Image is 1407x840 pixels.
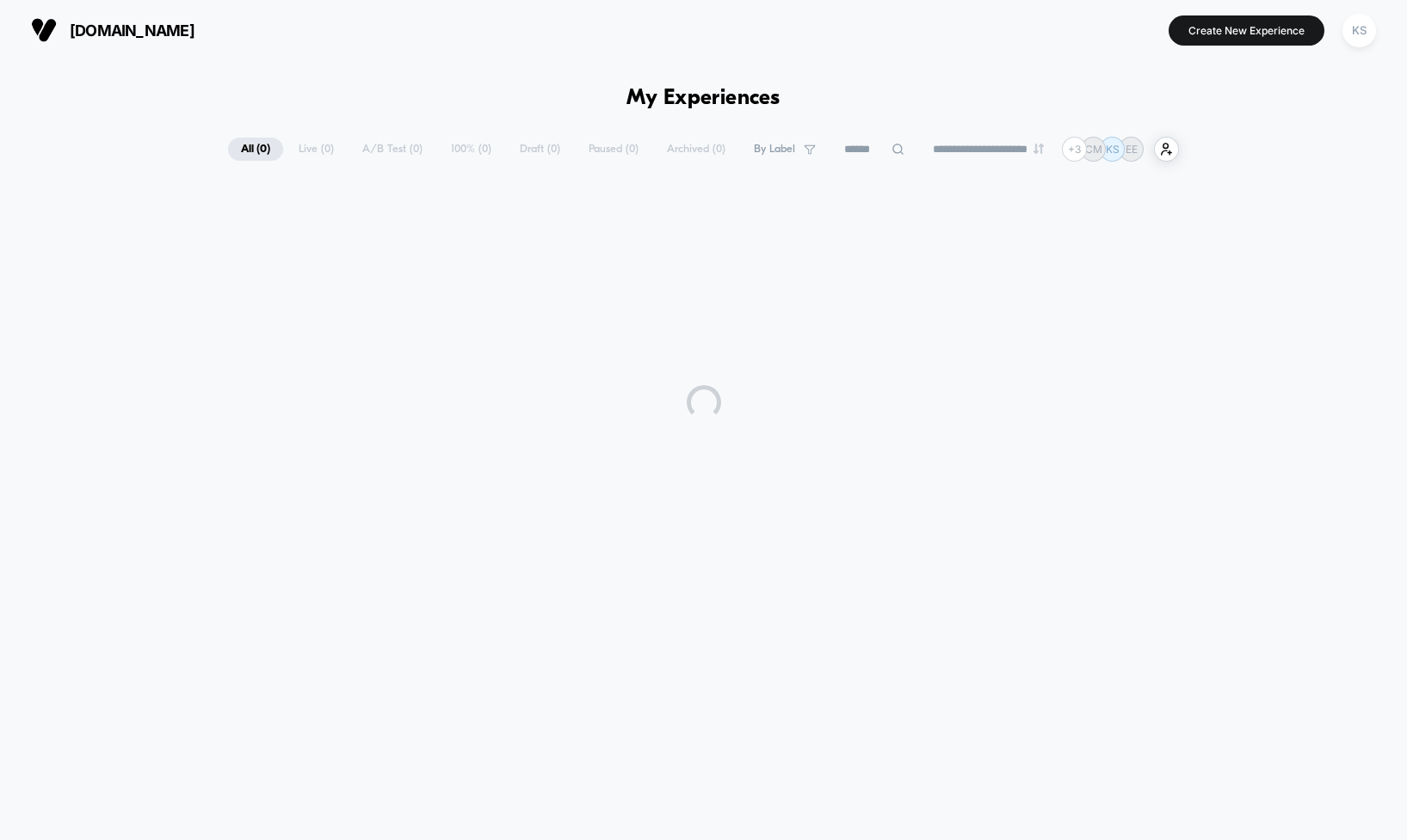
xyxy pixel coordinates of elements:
[228,138,283,161] span: All ( 0 )
[26,16,200,44] button: [DOMAIN_NAME]
[1169,15,1324,46] button: Create New Experience
[70,21,194,40] span: [DOMAIN_NAME]
[754,143,795,156] span: By Label
[1337,13,1381,48] button: KS
[1085,143,1102,156] p: CM
[1126,143,1138,156] p: EE
[31,17,57,43] img: Visually logo
[1106,143,1120,156] p: KS
[626,86,781,111] h1: My Experiences
[1062,137,1087,162] div: + 3
[1342,14,1376,47] div: KS
[1034,144,1044,154] img: end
